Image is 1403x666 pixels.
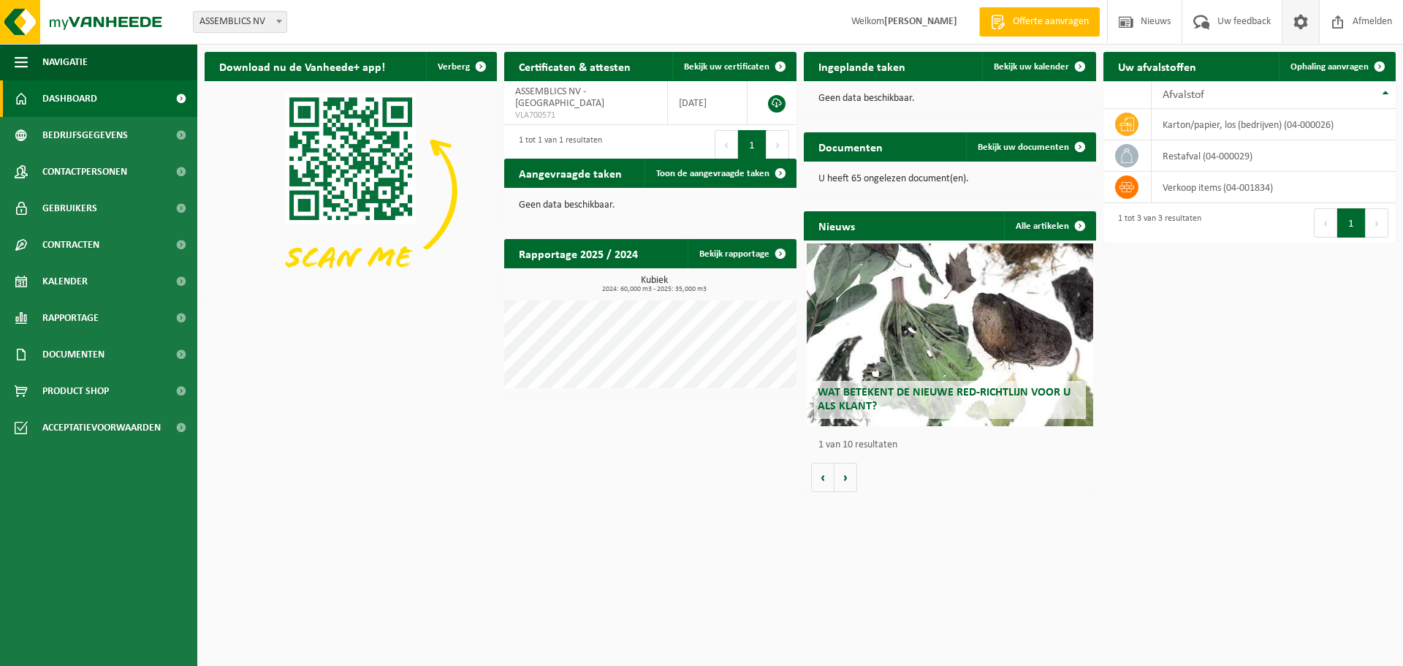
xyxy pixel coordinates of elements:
button: Vorige [811,463,834,492]
span: ASSEMBLICS NV - [GEOGRAPHIC_DATA] [515,86,604,109]
button: Next [767,130,789,159]
h2: Aangevraagde taken [504,159,636,187]
span: Acceptatievoorwaarden [42,409,161,446]
span: Wat betekent de nieuwe RED-richtlijn voor u als klant? [818,387,1071,412]
span: Offerte aanvragen [1009,15,1092,29]
button: Previous [715,130,738,159]
h2: Documenten [804,132,897,161]
span: ASSEMBLICS NV [194,12,286,32]
span: Navigatie [42,44,88,80]
a: Alle artikelen [1004,211,1095,241]
a: Bekijk rapportage [688,239,795,268]
span: Gebruikers [42,190,97,227]
span: Bekijk uw kalender [994,62,1069,72]
td: restafval (04-000029) [1152,140,1396,172]
p: Geen data beschikbaar. [519,200,782,211]
span: 2024: 60,000 m3 - 2025: 35,000 m3 [512,286,796,293]
td: karton/papier, los (bedrijven) (04-000026) [1152,109,1396,140]
a: Bekijk uw documenten [966,132,1095,162]
span: Verberg [438,62,470,72]
td: [DATE] [668,81,748,125]
span: Kalender [42,263,88,300]
h2: Download nu de Vanheede+ app! [205,52,400,80]
button: 1 [1337,208,1366,238]
a: Bekijk uw kalender [982,52,1095,81]
h2: Certificaten & attesten [504,52,645,80]
img: Download de VHEPlus App [205,81,497,300]
span: Documenten [42,336,104,373]
a: Toon de aangevraagde taken [645,159,795,188]
span: Contactpersonen [42,154,127,190]
span: VLA700571 [515,110,656,121]
span: ASSEMBLICS NV [193,11,287,33]
span: Afvalstof [1163,89,1204,101]
h2: Rapportage 2025 / 2024 [504,239,653,268]
button: Volgende [834,463,857,492]
a: Wat betekent de nieuwe RED-richtlijn voor u als klant? [807,243,1093,426]
button: 1 [738,130,767,159]
span: Bedrijfsgegevens [42,117,128,154]
span: Ophaling aanvragen [1290,62,1369,72]
span: Contracten [42,227,99,263]
span: Rapportage [42,300,99,336]
p: U heeft 65 ongelezen document(en). [818,174,1081,184]
p: 1 van 10 resultaten [818,440,1089,450]
h2: Uw afvalstoffen [1103,52,1211,80]
div: 1 tot 3 van 3 resultaten [1111,207,1201,239]
button: Previous [1314,208,1337,238]
span: Dashboard [42,80,97,117]
span: Product Shop [42,373,109,409]
h2: Nieuws [804,211,870,240]
strong: [PERSON_NAME] [884,16,957,27]
button: Verberg [426,52,495,81]
h3: Kubiek [512,276,796,293]
span: Bekijk uw documenten [978,143,1069,152]
a: Ophaling aanvragen [1279,52,1394,81]
div: 1 tot 1 van 1 resultaten [512,129,602,161]
h2: Ingeplande taken [804,52,920,80]
td: verkoop items (04-001834) [1152,172,1396,203]
a: Bekijk uw certificaten [672,52,795,81]
button: Next [1366,208,1388,238]
p: Geen data beschikbaar. [818,94,1081,104]
span: Bekijk uw certificaten [684,62,769,72]
a: Offerte aanvragen [979,7,1100,37]
span: Toon de aangevraagde taken [656,169,769,178]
